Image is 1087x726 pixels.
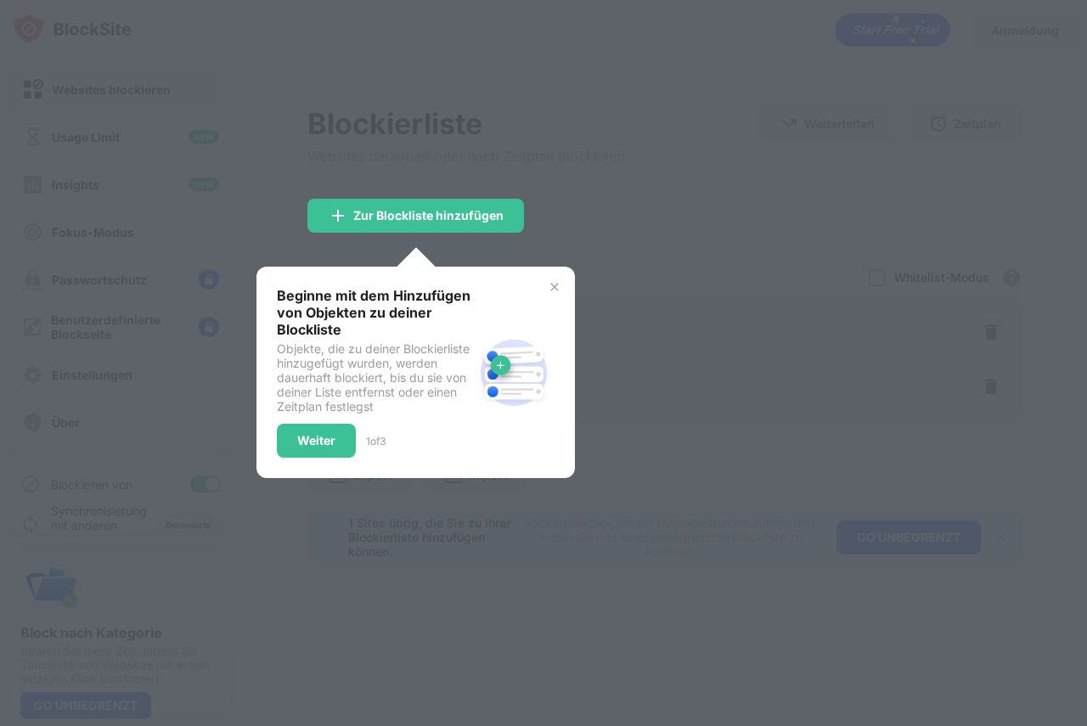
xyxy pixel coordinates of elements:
div: Zur Blockliste hinzufügen [353,209,504,222]
div: Weiter [297,434,335,447]
div: 1 of 3 [366,435,386,447]
img: block-site.svg [473,332,555,414]
img: x-button.svg [548,280,561,294]
div: Beginne mit dem Hinzufügen von Objekten zu deiner Blockliste [277,287,473,338]
div: Objekte, die zu deiner Blockierliste hinzugefügt wurden, werden dauerhaft blockiert, bis du sie v... [277,341,473,414]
